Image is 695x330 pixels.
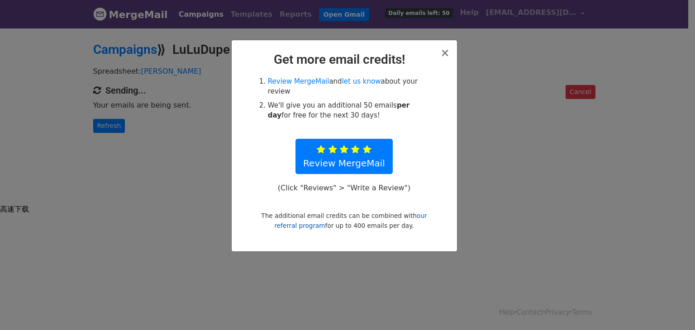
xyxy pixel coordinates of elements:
li: We'll give you an additional 50 emails for free for the next 30 days! [268,100,431,121]
a: let us know [342,77,381,85]
h2: Get more email credits! [239,52,450,67]
button: Close [440,47,449,58]
iframe: Chat Widget [650,287,695,330]
p: (Click "Reviews" > "Write a Review") [273,183,415,193]
a: Review MergeMail [268,77,329,85]
small: The additional email credits can be combined with for up to 400 emails per day. [261,212,427,229]
div: 聊天小组件 [650,287,695,330]
a: Review MergeMail [295,139,393,174]
li: and about your review [268,76,431,97]
strong: per day [268,101,409,120]
span: × [440,47,449,59]
a: our referral program [274,212,427,229]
